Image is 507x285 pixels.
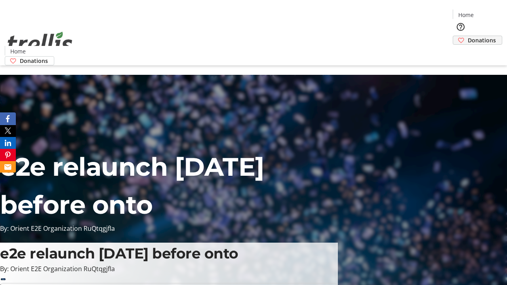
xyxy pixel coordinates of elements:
a: Home [453,11,478,19]
span: Donations [468,36,496,44]
a: Home [5,47,30,55]
span: Donations [20,57,48,65]
button: Help [453,19,469,35]
span: Home [458,11,474,19]
img: Orient E2E Organization RuQtqgjfIa's Logo [5,23,75,63]
a: Donations [5,56,54,65]
span: Home [10,47,26,55]
button: Cart [453,45,469,61]
a: Donations [453,36,502,45]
